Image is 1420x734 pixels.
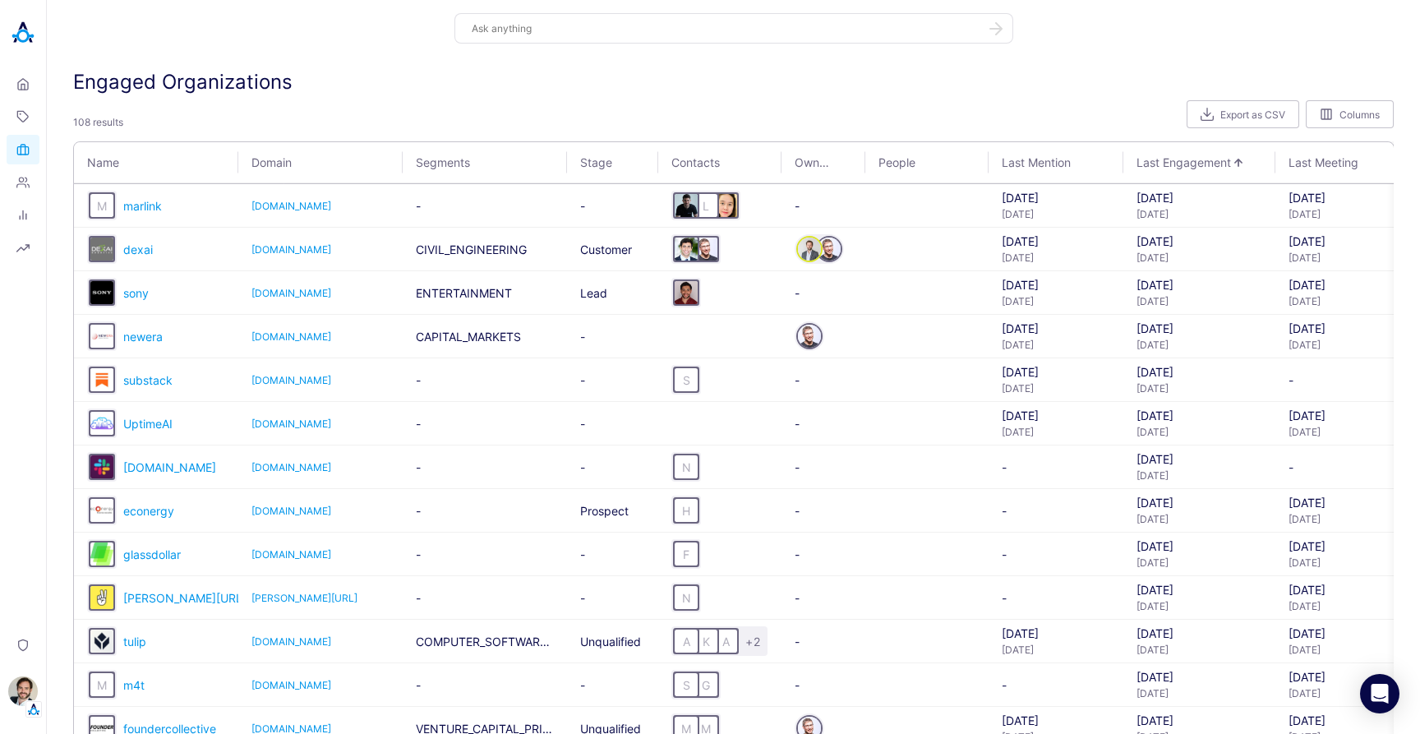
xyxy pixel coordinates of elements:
[781,576,865,620] td: -
[1002,626,1110,640] div: [DATE]
[1136,469,1262,482] div: [DATE]
[403,533,567,576] td: -
[693,672,719,698] button: G
[7,670,39,718] button: Stewart HullTenant Logo
[1136,539,1262,553] div: [DATE]
[89,497,115,524] div: Go to organization's profile
[714,194,737,217] img: mary
[781,142,865,183] th: Owners
[673,192,699,219] button: Liron Bercovich
[251,679,390,691] a: [DOMAIN_NAME]
[694,238,717,261] img: Yuval Gonczarowski
[712,192,739,219] button: mary
[1002,321,1110,335] div: [DATE]
[1136,382,1262,395] div: [DATE]
[1289,600,1381,612] div: [DATE]
[567,489,658,533] td: Prospect
[89,236,115,262] div: Go to organization's profile
[89,236,115,262] button: dexai
[1002,191,1110,205] div: [DATE]
[1136,409,1262,422] div: [DATE]
[781,184,865,228] td: -
[675,542,698,566] div: F
[1136,452,1262,466] div: [DATE]
[89,497,108,524] a: organization badge
[89,192,108,219] a: organization badge
[1136,513,1262,525] div: [DATE]
[89,672,115,698] div: Go to organization's profile
[1136,583,1262,597] div: [DATE]
[1136,339,1262,351] div: [DATE]
[403,358,567,402] td: -
[89,410,108,436] a: organization badge
[712,628,739,654] button: A
[580,155,627,169] span: Stage
[90,673,113,696] div: M
[403,489,567,533] td: -
[251,505,390,517] a: [DOMAIN_NAME]
[675,368,698,391] div: S
[675,499,698,522] div: H
[675,673,698,696] div: S
[673,584,699,611] button: N
[89,584,108,611] a: organization badge
[989,489,1123,533] td: -
[89,584,115,611] div: Go to organization's profile
[1002,644,1110,656] div: [DATE]
[818,238,841,261] img: Yuval Gonczarowski
[1289,155,1369,169] span: Last Meeting
[90,194,113,217] div: M
[89,584,115,611] button: WINN.AI
[567,576,658,620] td: -
[1136,208,1262,220] div: [DATE]
[567,533,658,576] td: -
[1002,339,1110,351] div: [DATE]
[989,663,1123,707] td: -
[781,489,865,533] td: -
[567,271,658,315] td: Lead
[87,155,196,169] span: Name
[673,236,699,262] button: Anthony Tayoun
[567,445,658,489] td: -
[567,142,658,183] th: Stage
[1289,496,1381,510] div: [DATE]
[673,628,699,654] button: A
[1289,713,1381,727] div: [DATE]
[89,454,115,480] div: Go to organization's profile
[90,281,113,304] img: sony
[1289,252,1381,264] div: [DATE]
[1002,409,1110,422] div: [DATE]
[781,445,865,489] td: -
[693,236,719,262] button: Yuval Gonczarowski
[567,620,658,663] td: Unqualified
[796,236,816,262] a: person badge
[8,676,38,706] img: Stewart Hull
[1289,556,1381,569] div: [DATE]
[1136,713,1262,727] div: [DATE]
[1002,155,1081,169] span: Last Mention
[123,678,145,692] span: m4t
[816,236,842,262] div: Go to person's profile
[403,445,567,489] td: -
[123,460,216,474] span: [DOMAIN_NAME]
[90,455,113,478] img: email.slackhq.com
[1289,339,1381,351] div: [DATE]
[989,533,1123,576] td: -
[7,16,39,49] img: Akooda Logo
[1289,278,1381,292] div: [DATE]
[1136,365,1262,379] div: [DATE]
[1136,556,1262,569] div: [DATE]
[90,542,113,566] img: glassdollar
[89,628,108,654] a: organization badge
[798,238,821,261] img: Derek Evjenth
[1289,234,1381,248] div: [DATE]
[567,228,658,271] td: Customer
[123,547,181,561] a: glassdollar
[1289,539,1381,553] div: [DATE]
[416,155,536,169] span: Segments
[123,635,146,649] a: tulip
[1289,409,1381,422] div: [DATE]
[251,330,390,343] a: [DOMAIN_NAME]
[123,242,153,256] span: dexai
